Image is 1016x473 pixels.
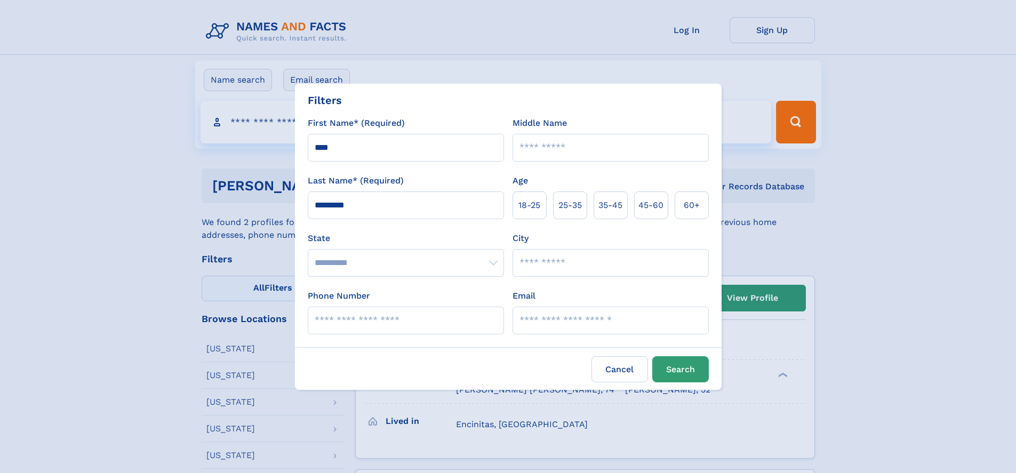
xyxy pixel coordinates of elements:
[308,174,404,187] label: Last Name* (Required)
[652,356,709,382] button: Search
[638,199,663,212] span: 45‑60
[598,199,622,212] span: 35‑45
[684,199,700,212] span: 60+
[513,290,535,302] label: Email
[513,117,567,130] label: Middle Name
[591,356,648,382] label: Cancel
[513,232,529,245] label: City
[513,174,528,187] label: Age
[308,92,342,108] div: Filters
[308,232,504,245] label: State
[308,290,370,302] label: Phone Number
[558,199,582,212] span: 25‑35
[518,199,540,212] span: 18‑25
[308,117,405,130] label: First Name* (Required)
